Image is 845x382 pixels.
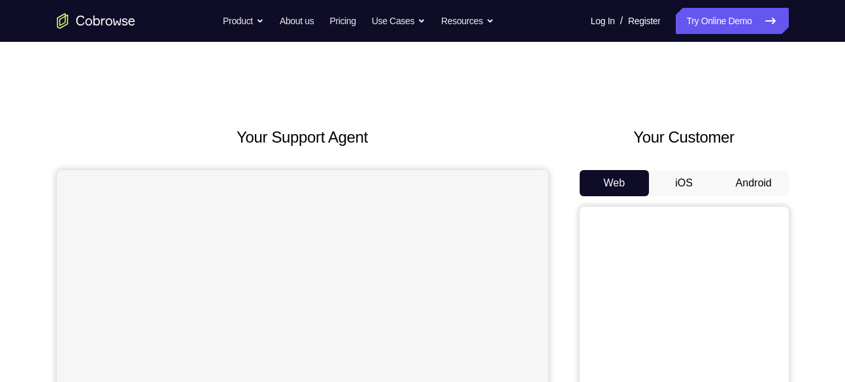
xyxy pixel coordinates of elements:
[441,8,494,34] button: Resources
[280,8,314,34] a: About us
[580,126,789,149] h2: Your Customer
[676,8,788,34] a: Try Online Demo
[719,170,789,196] button: Android
[649,170,719,196] button: iOS
[591,8,615,34] a: Log In
[223,8,264,34] button: Product
[628,8,660,34] a: Register
[57,13,135,29] a: Go to the home page
[620,13,623,29] span: /
[329,8,356,34] a: Pricing
[580,170,650,196] button: Web
[372,8,425,34] button: Use Cases
[57,126,548,149] h2: Your Support Agent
